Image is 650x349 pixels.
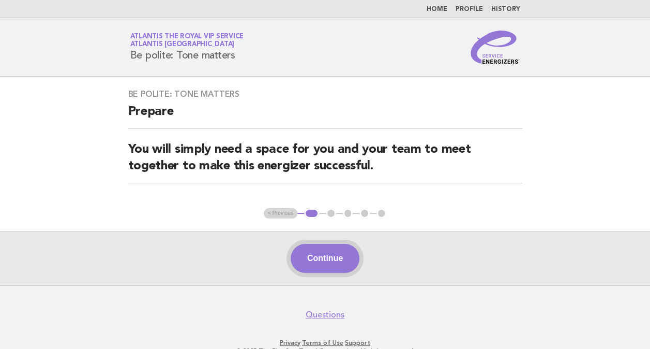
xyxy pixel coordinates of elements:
a: Questions [306,310,344,320]
a: Privacy [280,339,300,346]
a: Atlantis the Royal VIP ServiceAtlantis [GEOGRAPHIC_DATA] [130,33,244,48]
button: 1 [304,208,319,219]
img: Service Energizers [471,31,520,64]
a: Home [427,6,447,12]
h1: Be polite: Tone matters [130,34,244,61]
h3: Be polite: Tone matters [128,89,522,99]
span: Atlantis [GEOGRAPHIC_DATA] [130,41,235,48]
a: Terms of Use [302,339,343,346]
h2: Prepare [128,104,522,129]
p: · · [14,339,636,347]
a: Support [345,339,370,346]
a: History [491,6,520,12]
a: Profile [456,6,483,12]
button: Continue [291,244,359,273]
h2: You will simply need a space for you and your team to meet together to make this energizer succes... [128,141,522,183]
